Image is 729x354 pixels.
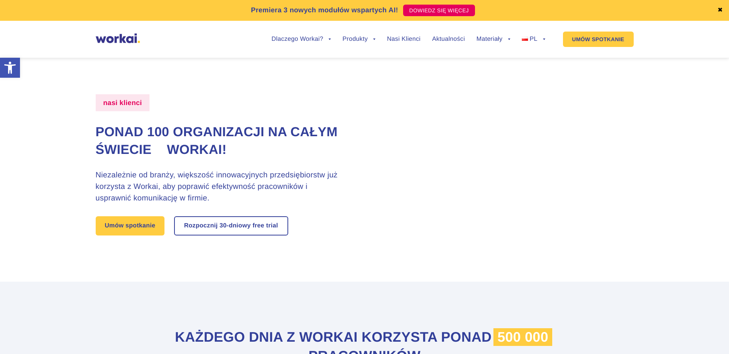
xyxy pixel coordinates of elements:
h1: Ponad 100 organizacji na całym świecie Workai! [96,124,343,159]
h3: Niezależnie od branży, większość innowacyjnych przedsiębiorstw już korzysta z Workai, aby poprawi... [96,169,343,204]
p: Premiera 3 nowych modułów wspartych AI! [251,5,398,15]
a: Umów spotkanie [96,216,165,235]
span: PL [530,36,537,42]
a: UMÓW SPOTKANIE [563,32,634,47]
span: 500 000 [493,328,552,346]
a: ✖ [717,7,723,13]
a: Rozpocznij 30-dniowy free trial [175,217,287,235]
a: Aktualności [432,36,465,42]
a: Materiały [477,36,510,42]
a: Dlaczego Workai? [272,36,331,42]
a: DOWIEDZ SIĘ WIĘCEJ [403,5,475,16]
a: Nasi Klienci [387,36,420,42]
a: Produkty [342,36,375,42]
label: nasi klienci [96,94,150,111]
